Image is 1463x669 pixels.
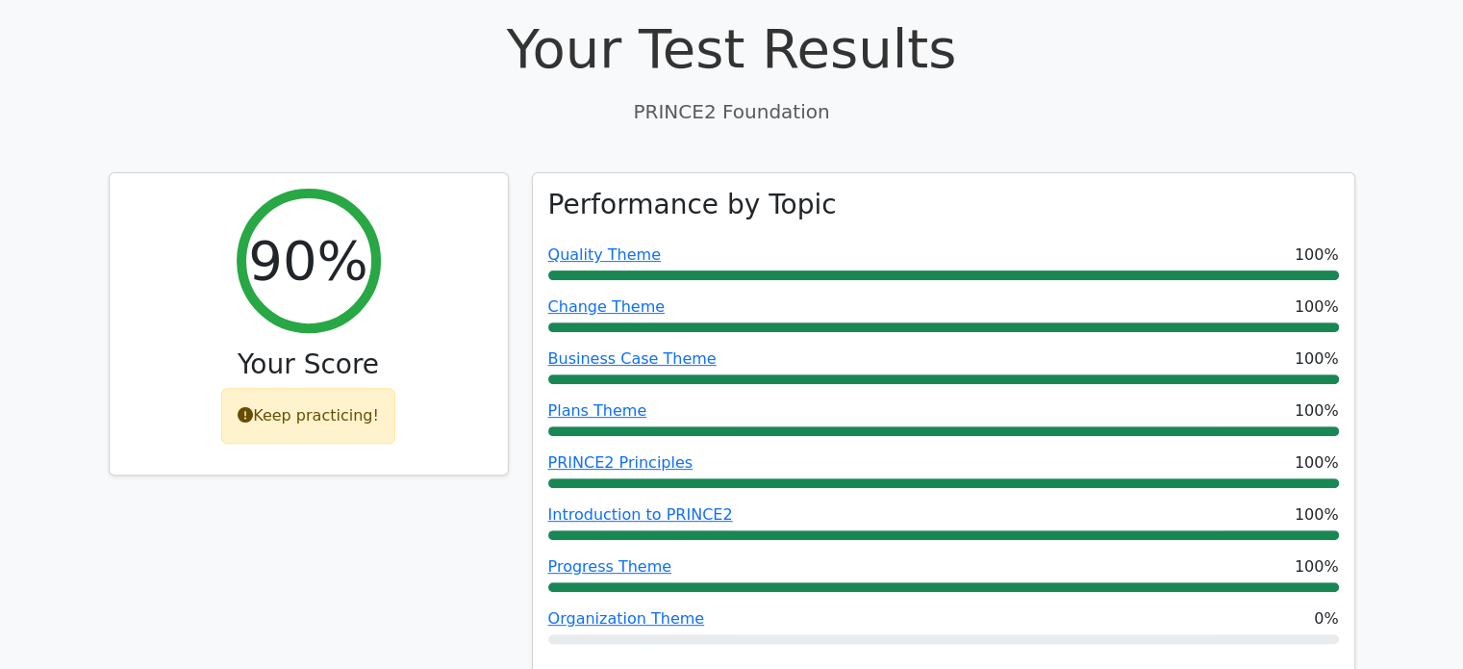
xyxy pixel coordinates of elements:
a: PRINCE2 Principles [548,453,694,472]
a: Organization Theme [548,609,705,628]
p: PRINCE2 Foundation [109,97,1355,126]
span: 100% [1295,347,1339,371]
h3: Your Score [125,348,492,381]
h1: Your Test Results [109,16,1355,81]
a: Business Case Theme [548,349,717,368]
span: 100% [1295,244,1339,267]
a: Change Theme [548,297,666,316]
span: 100% [1295,296,1339,319]
h3: Performance by Topic [548,189,837,221]
span: 100% [1295,503,1339,527]
h2: 90% [248,228,367,293]
span: 100% [1295,451,1339,475]
a: Quality Theme [548,245,661,264]
div: Keep practicing! [221,388,395,444]
a: Plans Theme [548,401,647,420]
span: 0% [1314,607,1338,630]
a: Introduction to PRINCE2 [548,505,733,524]
a: Progress Theme [548,557,672,576]
span: 100% [1295,555,1339,579]
span: 100% [1295,399,1339,423]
